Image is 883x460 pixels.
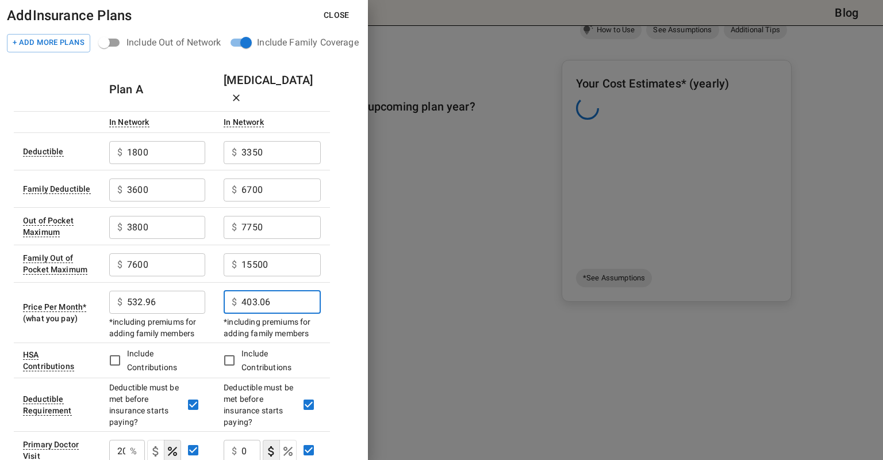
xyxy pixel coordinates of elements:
[224,71,321,108] h6: [MEDICAL_DATA]
[23,147,64,157] div: Amount of money you must individually pay from your pocket before the health plan starts to pay. ...
[126,36,221,50] div: Include Out of Network
[232,221,237,234] p: $
[264,444,278,458] svg: Select if this service charges a copay (or copayment), a set dollar amount (e.g. $30) you pay to ...
[23,302,86,312] div: Sometimes called 'plan cost'. The portion of the plan premium that comes out of your wallet each ...
[166,444,179,458] svg: Select if this service charges coinsurance, a percentage of the medical expense that you pay to y...
[109,80,143,98] h6: Plan A
[117,146,122,159] p: $
[130,444,137,458] p: %
[314,5,359,26] button: Close
[232,183,237,197] p: $
[241,349,291,372] span: Include Contributions
[257,36,358,50] div: Include Family Coverage
[109,117,149,127] div: Costs for services from providers who've agreed on prices with your insurance plan. There are oft...
[117,258,122,272] p: $
[23,253,87,275] div: Similar to Out of Pocket Maximum, but applies to your whole family. This is the maximum amount of...
[281,444,295,458] svg: Select if this service charges coinsurance, a percentage of the medical expense that you pay to y...
[214,282,330,343] td: *including premiums for adding family members
[224,117,264,127] div: Costs for services from providers who've agreed on prices with your insurance plan. There are oft...
[99,32,230,54] div: position
[23,216,74,237] div: Sometimes called 'Out of Pocket Limit' or 'Annual Limit'. This is the maximum amount of money tha...
[232,258,237,272] p: $
[232,146,237,159] p: $
[7,5,132,26] h6: Add Insurance Plans
[14,282,100,343] td: (what you pay)
[23,350,74,371] div: Leave the checkbox empty if you don't what an HSA (Health Savings Account) is. If the insurance p...
[230,32,367,54] div: position
[232,295,237,309] p: $
[127,349,177,372] span: Include Contributions
[149,444,163,458] svg: Select if this service charges a copay (or copayment), a set dollar amount (e.g. $30) you pay to ...
[117,221,122,234] p: $
[7,34,90,52] button: Add Plan to Comparison
[224,382,297,428] div: Deductible must be met before insurance starts paying?
[23,184,91,194] div: Similar to deductible, but applies to your whole family. Once the total money spent by covered by...
[109,382,181,428] div: Deductible must be met before insurance starts paying?
[100,282,214,343] td: *including premiums for adding family members
[117,295,122,309] p: $
[117,183,122,197] p: $
[232,444,237,458] p: $
[23,394,72,416] div: This option will be 'Yes' for most plans. If your plan details say something to the effect of 'de...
